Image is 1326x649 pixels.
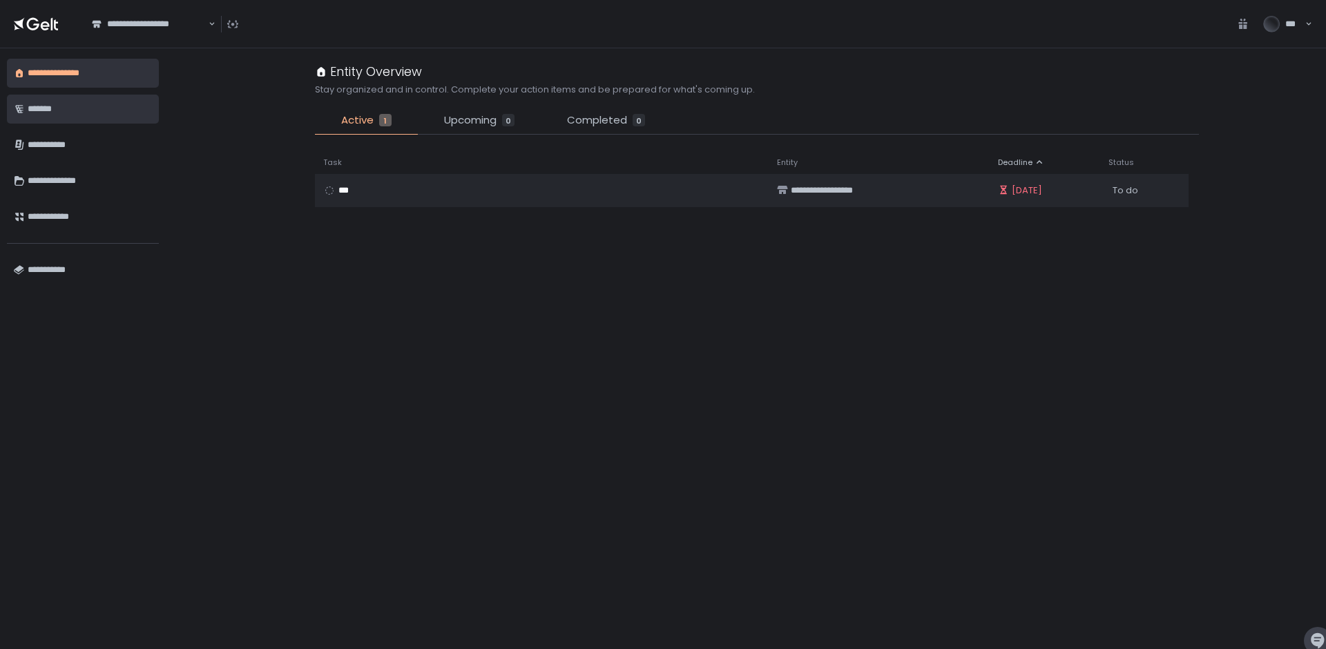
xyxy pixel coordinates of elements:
span: Deadline [998,157,1032,168]
div: 0 [633,114,645,126]
span: Task [323,157,342,168]
span: Status [1108,157,1134,168]
span: Active [341,113,374,128]
div: 1 [379,114,392,126]
span: Entity [777,157,798,168]
h2: Stay organized and in control. Complete your action items and be prepared for what's coming up. [315,84,755,96]
span: [DATE] [1012,184,1042,197]
div: Entity Overview [315,62,422,81]
span: Completed [567,113,627,128]
div: Search for option [83,10,215,39]
span: To do [1113,184,1138,197]
span: Upcoming [444,113,497,128]
div: 0 [502,114,515,126]
input: Search for option [206,17,207,31]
